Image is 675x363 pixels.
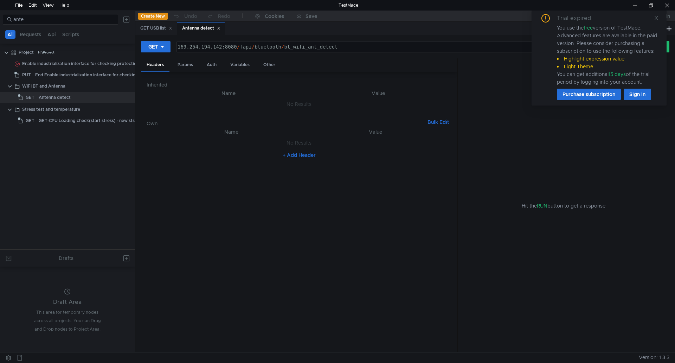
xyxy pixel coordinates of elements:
button: Api [45,30,58,39]
div: Antenna detect [182,25,220,32]
div: You can get additional of the trial period by logging into your account. [557,70,658,86]
button: All [5,30,15,39]
div: Params [172,58,199,71]
div: End Enable industrialization interface for checking protection [35,70,161,80]
button: Redo [202,11,235,21]
button: Bulk Edit [425,118,452,126]
button: Requests [18,30,43,39]
div: H:\Project [38,47,54,58]
span: PUT [22,70,31,80]
div: GET [148,43,158,51]
div: Drafts [59,254,73,262]
span: GET [26,92,34,103]
span: free [584,25,593,31]
h6: Own [147,119,425,128]
th: Value [305,89,452,97]
span: 15 days [609,71,626,77]
div: You use the version of TestMace. Advanced features are available in the paid version. Please cons... [557,24,658,86]
button: Scripts [60,30,81,39]
div: GET-CPU Loading check(start stress) - new sts [39,115,135,126]
div: WIFI BT and Antenna [22,81,65,91]
div: Variables [225,58,255,71]
nz-embed-empty: No Results [287,140,311,146]
div: Save [306,14,317,19]
li: Light Theme [557,63,658,70]
button: GET [141,41,171,52]
input: Search... [13,15,114,23]
th: Value [304,128,446,136]
div: Headers [141,58,169,72]
div: Antenna detect [39,92,71,103]
div: Undo [184,12,197,20]
button: Sign in [624,89,651,100]
nz-embed-empty: No Results [287,101,311,107]
div: Stress test and temperature [22,104,80,115]
div: GET USB list [140,25,172,32]
span: Version: 1.3.3 [639,352,669,363]
span: Hit the button to get a response [522,202,605,210]
span: RUN [537,203,547,209]
div: Enable industrialization interface for checking protection [22,58,139,69]
th: Name [158,128,304,136]
span: GET [26,115,34,126]
h6: Inherited [147,81,452,89]
button: + Add Header [280,151,319,159]
button: Create New [138,13,168,20]
th: Name [152,89,305,97]
div: Trial expired [557,14,599,23]
li: Highlight expression value [557,55,658,63]
div: Cookies [265,12,284,20]
div: Redo [218,12,230,20]
button: Purchase subscription [557,89,621,100]
button: Undo [168,11,202,21]
div: Other [258,58,281,71]
div: Auth [201,58,222,71]
div: Project [19,47,34,58]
